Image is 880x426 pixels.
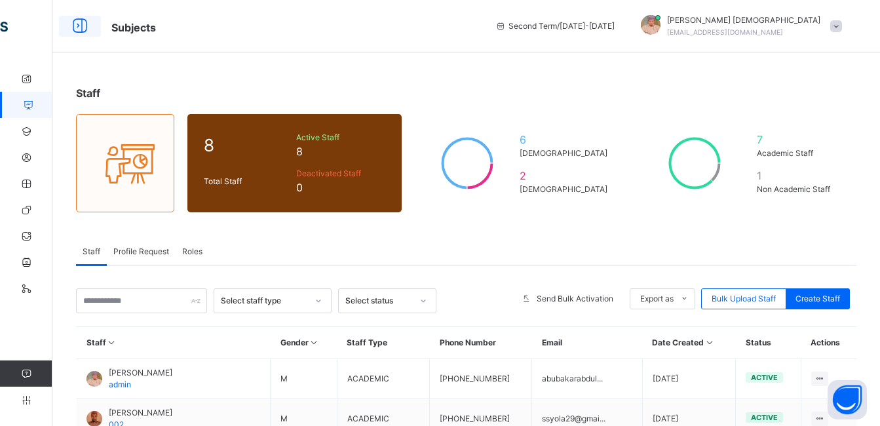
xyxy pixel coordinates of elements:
td: [DATE] [642,359,735,399]
span: [DEMOGRAPHIC_DATA] [520,184,613,195]
span: Deactivated Staff [296,168,385,180]
span: Subjects [111,21,156,34]
span: [EMAIL_ADDRESS][DOMAIN_NAME] [667,28,783,36]
span: Roles [182,246,202,258]
span: Academic Staff [757,147,840,159]
th: Gender [271,327,337,359]
div: Total Staff [201,172,293,191]
span: [PERSON_NAME] [109,367,172,379]
span: active [751,413,778,422]
i: Sort in Ascending Order [309,338,320,347]
span: Active Staff [296,132,385,144]
span: [DEMOGRAPHIC_DATA] [520,147,613,159]
span: [PERSON_NAME] [DEMOGRAPHIC_DATA] [667,14,820,26]
span: Profile Request [113,246,169,258]
span: Create Staff [795,293,840,305]
td: ACADEMIC [337,359,429,399]
span: Non Academic Staff [757,184,840,195]
i: Sort in Ascending Order [106,338,117,347]
th: Email [532,327,643,359]
th: Staff Type [337,327,429,359]
span: 0 [296,180,385,195]
button: Open asap [828,380,867,419]
span: Bulk Upload Staff [712,293,776,305]
span: [PERSON_NAME] [109,407,172,419]
span: 1 [757,168,840,184]
th: Actions [801,327,856,359]
span: 8 [296,144,385,159]
span: Staff [76,87,100,100]
span: 8 [204,132,290,158]
td: abubakarabdul... [532,359,643,399]
span: session/term information [495,20,615,32]
td: [PHONE_NUMBER] [430,359,532,399]
td: M [271,359,337,399]
th: Staff [77,327,271,359]
span: Staff [83,246,100,258]
span: 7 [757,132,840,147]
span: 6 [520,132,613,147]
th: Date Created [642,327,735,359]
span: admin [109,379,131,389]
i: Sort in Ascending Order [704,338,715,347]
th: Phone Number [430,327,532,359]
span: 2 [520,168,613,184]
span: Send Bulk Activation [537,293,613,305]
span: Export as [640,293,674,305]
span: active [751,373,778,382]
th: Status [736,327,801,359]
div: Select staff type [221,295,307,307]
div: Select status [345,295,412,307]
div: Abubakar Abdulkadir Muhammad [628,14,849,38]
